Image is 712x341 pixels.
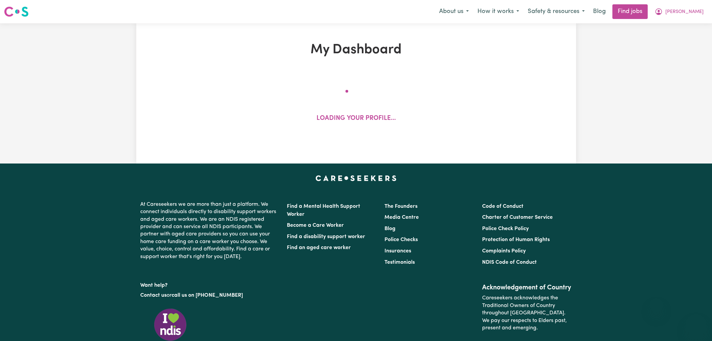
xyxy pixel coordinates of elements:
[317,114,396,124] p: Loading your profile...
[316,175,396,181] a: Careseekers home page
[172,293,243,298] a: call us on [PHONE_NUMBER]
[140,279,279,289] p: Want help?
[384,215,419,220] a: Media Centre
[665,8,704,16] span: [PERSON_NAME]
[482,248,526,254] a: Complaints Policy
[287,204,360,217] a: Find a Mental Health Support Worker
[384,260,415,265] a: Testimonials
[482,237,550,242] a: Protection of Human Rights
[384,226,395,231] a: Blog
[4,6,29,18] img: Careseekers logo
[685,314,707,336] iframe: Button to launch messaging window
[482,292,572,334] p: Careseekers acknowledges the Traditional Owners of Country throughout [GEOGRAPHIC_DATA]. We pay o...
[482,260,537,265] a: NDIS Code of Conduct
[523,5,589,19] button: Safety & resources
[287,223,344,228] a: Become a Care Worker
[140,198,279,263] p: At Careseekers we are more than just a platform. We connect individuals directly to disability su...
[650,298,663,312] iframe: Close message
[214,42,499,58] h1: My Dashboard
[384,248,411,254] a: Insurances
[482,204,523,209] a: Code of Conduct
[482,215,553,220] a: Charter of Customer Service
[140,293,167,298] a: Contact us
[140,289,279,302] p: or
[384,237,418,242] a: Police Checks
[287,245,351,250] a: Find an aged care worker
[482,226,529,231] a: Police Check Policy
[589,4,610,19] a: Blog
[482,284,572,292] h2: Acknowledgement of Country
[650,5,708,19] button: My Account
[287,234,365,239] a: Find a disability support worker
[384,204,417,209] a: The Founders
[4,4,29,19] a: Careseekers logo
[435,5,473,19] button: About us
[473,5,523,19] button: How it works
[612,4,648,19] a: Find jobs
